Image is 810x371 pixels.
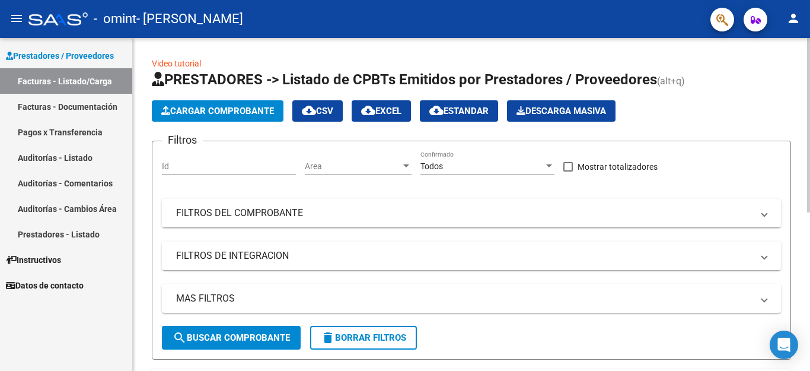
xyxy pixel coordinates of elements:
[352,100,411,122] button: EXCEL
[6,49,114,62] span: Prestadores / Proveedores
[361,103,375,118] mat-icon: cloud_download
[6,253,61,267] span: Instructivos
[162,242,781,270] mat-expansion-panel-header: FILTROS DE INTEGRACION
[136,6,243,32] span: - [PERSON_NAME]
[302,103,316,118] mat-icon: cloud_download
[429,106,489,116] span: Estandar
[176,207,752,220] mat-panel-title: FILTROS DEL COMPROBANTE
[162,284,781,313] mat-expansion-panel-header: MAS FILTROS
[6,279,84,292] span: Datos de contacto
[162,132,203,148] h3: Filtros
[152,71,657,88] span: PRESTADORES -> Listado de CPBTs Emitidos por Prestadores / Proveedores
[657,75,685,87] span: (alt+q)
[310,326,417,350] button: Borrar Filtros
[305,161,401,172] span: Area
[578,160,658,174] span: Mostrar totalizadores
[9,11,24,26] mat-icon: menu
[420,161,443,171] span: Todos
[516,106,606,116] span: Descarga Masiva
[420,100,498,122] button: Estandar
[94,6,136,32] span: - omint
[152,100,283,122] button: Cargar Comprobante
[152,59,201,68] a: Video tutorial
[321,331,335,345] mat-icon: delete
[176,292,752,305] mat-panel-title: MAS FILTROS
[770,331,798,359] div: Open Intercom Messenger
[507,100,616,122] button: Descarga Masiva
[292,100,343,122] button: CSV
[161,106,274,116] span: Cargar Comprobante
[176,249,752,262] mat-panel-title: FILTROS DE INTEGRACION
[162,326,301,350] button: Buscar Comprobante
[429,103,444,118] mat-icon: cloud_download
[173,332,290,343] span: Buscar Comprobante
[302,106,333,116] span: CSV
[173,331,187,345] mat-icon: search
[786,11,801,26] mat-icon: person
[321,332,406,343] span: Borrar Filtros
[162,199,781,227] mat-expansion-panel-header: FILTROS DEL COMPROBANTE
[507,100,616,122] app-download-masive: Descarga masiva de comprobantes (adjuntos)
[361,106,401,116] span: EXCEL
